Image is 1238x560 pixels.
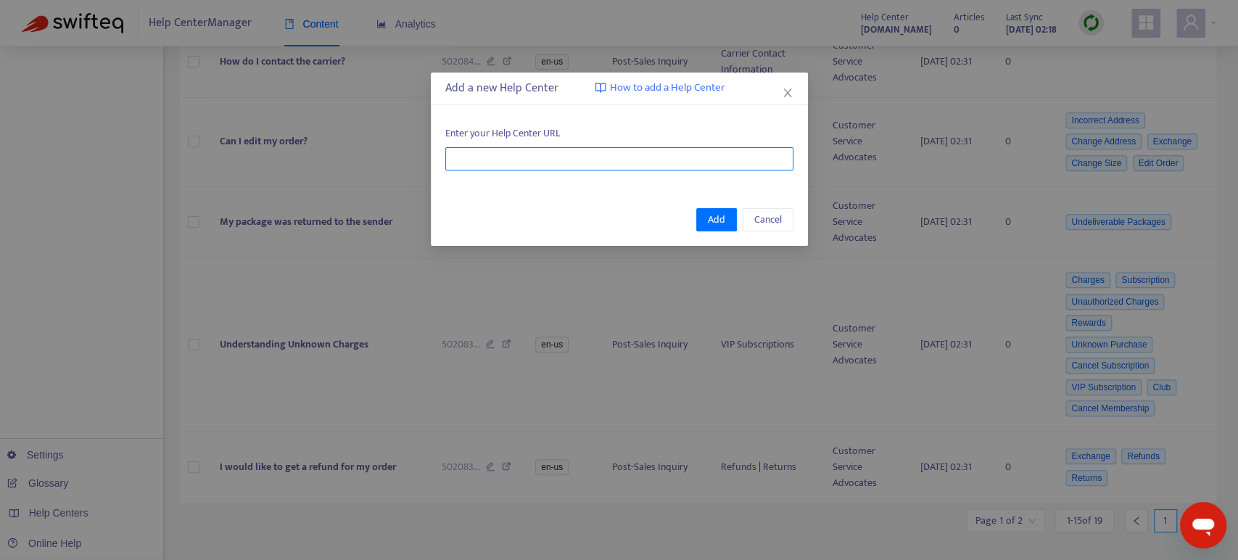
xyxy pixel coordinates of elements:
div: Add a new Help Center [445,80,793,97]
img: image-link [595,82,606,94]
span: Add [708,212,725,228]
button: Cancel [743,208,793,231]
a: How to add a Help Center [595,80,725,96]
span: Cancel [754,212,782,228]
span: Enter your Help Center URL [445,125,793,141]
span: close [782,87,793,99]
span: How to add a Help Center [610,80,725,96]
button: Add [696,208,737,231]
iframe: Button to launch messaging window [1180,502,1226,548]
button: Close [780,85,796,101]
